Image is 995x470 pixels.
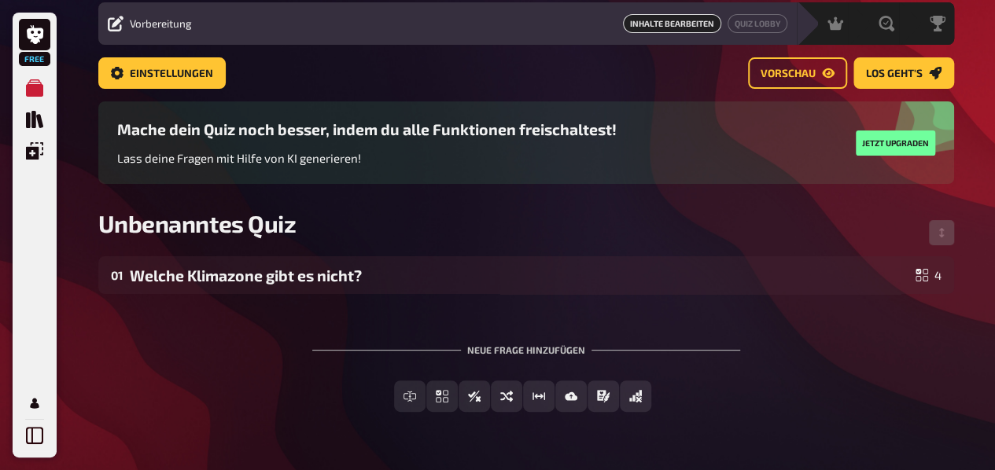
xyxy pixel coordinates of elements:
div: 4 [916,269,942,281]
span: Lass deine Fragen mit Hilfe von KI generieren! [117,151,361,165]
span: Unbenanntes Quiz [98,209,297,237]
button: Jetzt upgraden [856,130,935,156]
button: Wahr / Falsch [459,380,490,412]
button: Bild-Antwort [555,380,587,412]
button: Sortierfrage [491,380,522,412]
button: Offline Frage [620,380,651,412]
span: Vorschau [761,68,816,79]
button: Freitext Eingabe [394,380,426,412]
span: Einstellungen [130,68,213,79]
a: Einblendungen [19,135,50,167]
button: Prosa (Langtext) [588,380,619,412]
div: Neue Frage hinzufügen [312,319,740,368]
a: Meine Quizze [19,72,50,104]
a: Mein Konto [19,387,50,419]
a: Quiz Lobby [728,14,787,33]
button: Schätzfrage [523,380,555,412]
div: 01 [111,268,123,282]
span: Free [20,54,49,64]
span: Los geht's [866,68,923,79]
button: Einfachauswahl [426,380,458,412]
h3: Mache dein Quiz noch besser, indem du alle Funktionen freischaltest! [117,120,617,138]
div: Welche Klimazone gibt es nicht? [130,266,909,285]
a: Los geht's [853,57,954,89]
span: Vorbereitung [130,17,192,30]
a: Einstellungen [98,57,226,89]
span: Inhalte Bearbeiten [623,14,721,33]
a: Vorschau [748,57,847,89]
a: Quiz Sammlung [19,104,50,135]
button: Reihenfolge anpassen [929,220,954,245]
